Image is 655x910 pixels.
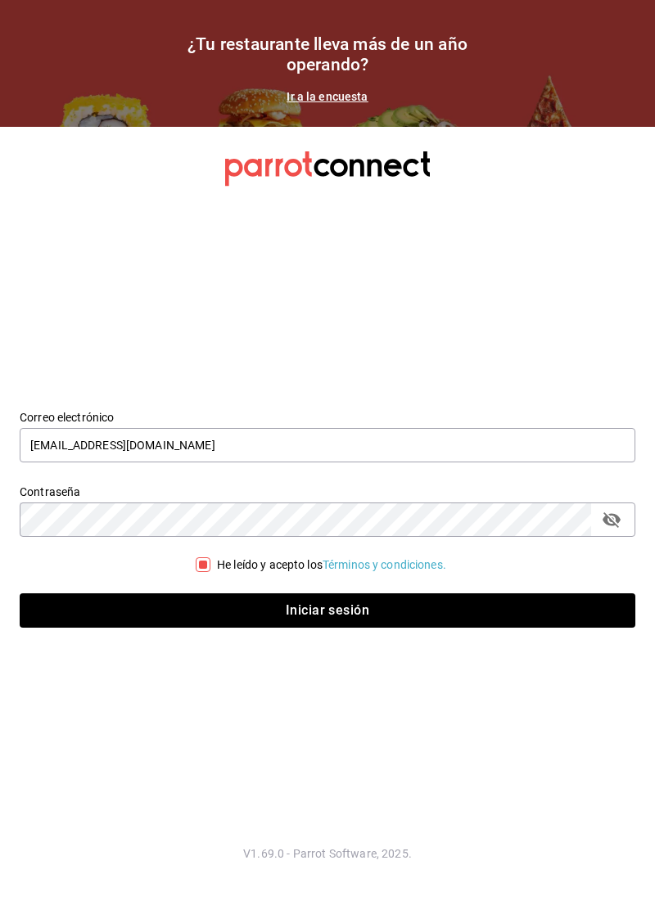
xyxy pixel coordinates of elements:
div: He leído y acepto los [217,556,446,574]
a: Ir a la encuesta [287,90,368,103]
label: Contraseña [20,485,635,497]
h1: ¿Tu restaurante lleva más de un año operando? [164,34,491,75]
button: Iniciar sesión [20,593,635,628]
label: Correo electrónico [20,411,635,422]
p: V1.69.0 - Parrot Software, 2025. [20,845,635,862]
button: passwordField [598,506,626,534]
a: Términos y condiciones. [323,558,446,571]
input: Ingresa tu correo electrónico [20,428,635,462]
